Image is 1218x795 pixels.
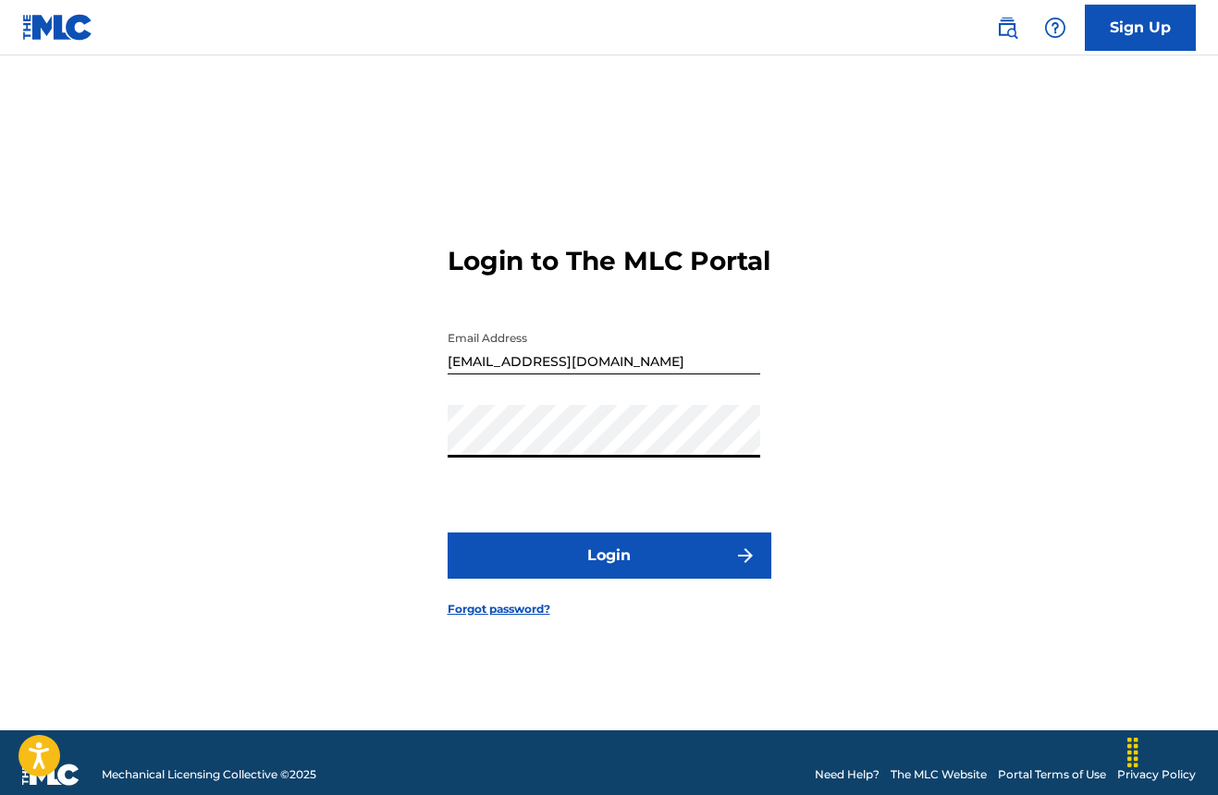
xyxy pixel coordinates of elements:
[1044,17,1066,39] img: help
[815,766,880,783] a: Need Help?
[22,14,93,41] img: MLC Logo
[998,766,1106,783] a: Portal Terms of Use
[1118,725,1148,780] div: Drag
[734,544,757,567] img: f7272a7cc735f4ea7f67.svg
[448,532,771,579] button: Login
[448,245,770,277] h3: Login to The MLC Portal
[996,17,1018,39] img: search
[1117,766,1196,783] a: Privacy Policy
[102,766,316,783] span: Mechanical Licensing Collective © 2025
[448,601,550,618] a: Forgot password?
[891,766,987,783] a: The MLC Website
[989,9,1026,46] a: Public Search
[1126,706,1218,795] iframe: Chat Widget
[1085,5,1196,51] a: Sign Up
[1037,9,1074,46] div: Help
[22,764,80,786] img: logo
